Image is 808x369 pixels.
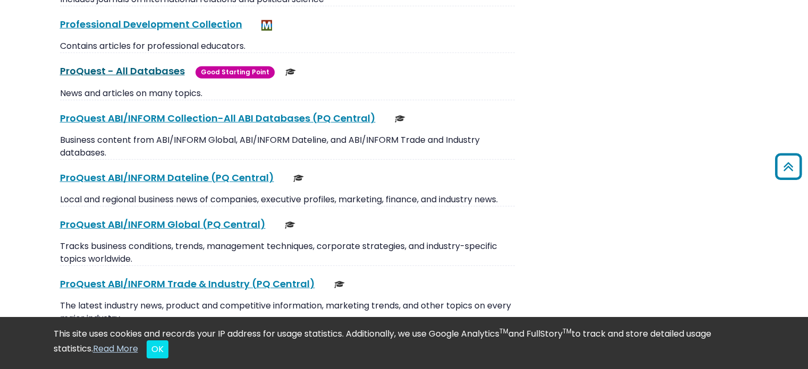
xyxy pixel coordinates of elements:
img: Scholarly or Peer Reviewed [395,114,405,124]
div: This site uses cookies and records your IP address for usage statistics. Additionally, we use Goo... [54,328,755,358]
span: Good Starting Point [195,66,275,79]
a: Read More [93,342,138,355]
img: MeL (Michigan electronic Library) [261,20,272,31]
button: Close [147,340,168,358]
p: Local and regional business news of companies, executive profiles, marketing, finance, and indust... [60,193,515,206]
p: The latest industry news, product and competitive information, marketing trends, and other topics... [60,299,515,325]
p: Tracks business conditions, trends, management techniques, corporate strategies, and industry-spe... [60,240,515,265]
a: ProQuest ABI/INFORM Trade & Industry (PQ Central) [60,277,315,290]
p: Contains articles for professional educators. [60,40,515,53]
a: ProQuest ABI/INFORM Collection-All ABI Databases (PQ Central) [60,111,376,125]
sup: TM [563,327,572,336]
img: Scholarly or Peer Reviewed [285,67,296,78]
p: News and articles on many topics. [60,87,515,100]
img: Scholarly or Peer Reviewed [334,279,345,290]
a: ProQuest ABI/INFORM Global (PQ Central) [60,218,266,231]
a: Professional Development Collection [60,18,242,31]
img: Scholarly or Peer Reviewed [293,173,304,184]
p: Business content from ABI/INFORM Global, ABI/INFORM Dateline, and ABI/INFORM Trade and Industry d... [60,134,515,159]
sup: TM [499,327,508,336]
a: ProQuest - All Databases [60,64,185,78]
a: Back to Top [771,158,805,175]
a: ProQuest ABI/INFORM Dateline (PQ Central) [60,171,274,184]
img: Scholarly or Peer Reviewed [285,220,295,230]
